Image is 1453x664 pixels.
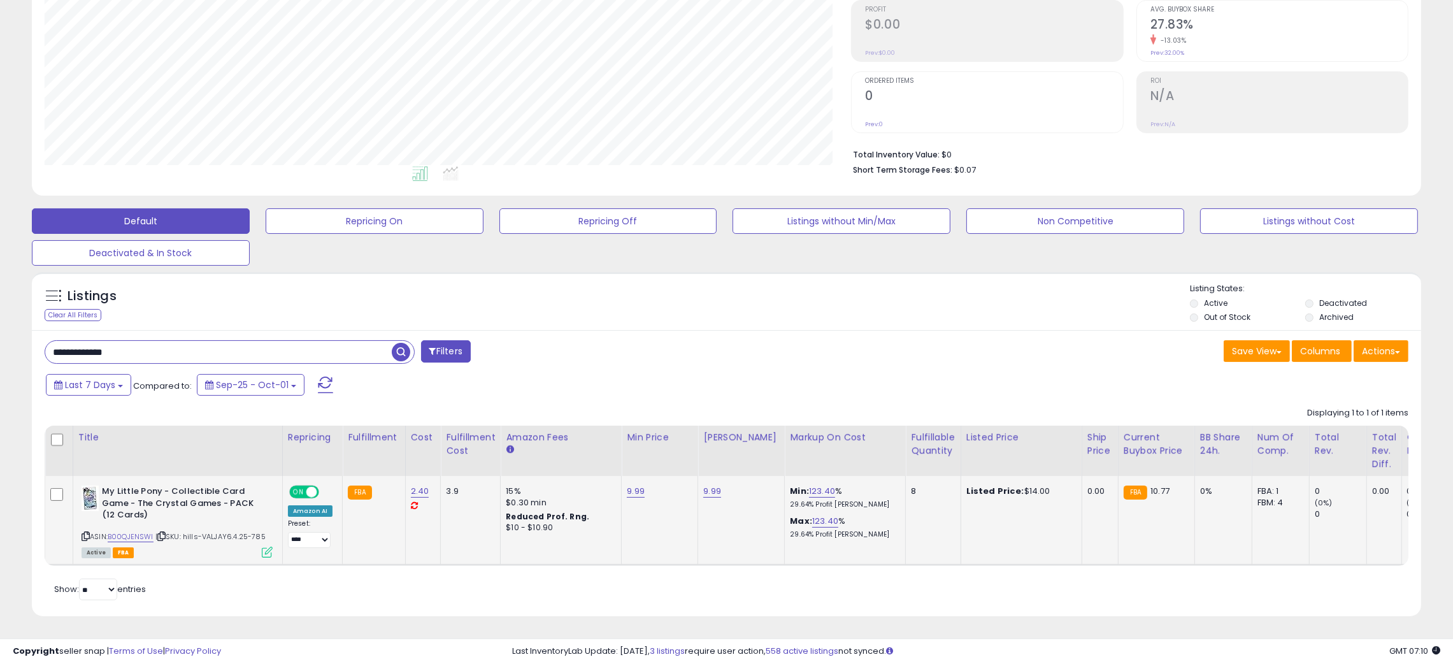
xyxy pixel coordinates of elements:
button: Repricing On [266,208,483,234]
span: ON [290,487,306,498]
button: Actions [1354,340,1408,362]
div: $10 - $10.90 [506,523,612,533]
div: 0.00 [1087,486,1108,497]
p: 29.64% Profit [PERSON_NAME] [790,500,896,509]
button: Last 7 Days [46,374,131,396]
div: Fulfillable Quantity [911,431,955,458]
a: 558 active listings [766,645,838,657]
a: 9.99 [703,485,721,498]
span: Profit [865,6,1122,13]
button: Non Competitive [966,208,1184,234]
a: B00QJENSWI [108,531,154,542]
div: Displaying 1 to 1 of 1 items [1307,407,1408,419]
div: Ship Price [1087,431,1113,458]
small: Prev: $0.00 [865,49,895,57]
a: 9.99 [627,485,645,498]
span: 10.77 [1150,485,1170,497]
b: Min: [790,485,809,497]
div: Fulfillment Cost [446,431,495,458]
label: Out of Stock [1204,312,1250,322]
div: $0.30 min [506,497,612,509]
div: Last InventoryLab Update: [DATE], require user action, not synced. [512,646,1440,658]
div: Total Rev. [1315,431,1361,458]
button: Default [32,208,250,234]
div: seller snap | | [13,646,221,658]
small: (0%) [1407,498,1425,508]
span: Show: entries [54,583,146,595]
a: 123.40 [812,515,838,528]
small: -13.03% [1156,36,1187,45]
div: [PERSON_NAME] [703,431,779,444]
div: FBA: 1 [1257,486,1299,497]
span: $0.07 [954,164,976,176]
div: Current Buybox Price [1124,431,1189,458]
span: | SKU: hills-VALJAY6.4.25-785 [155,531,266,542]
div: 3.9 [446,486,490,497]
div: ASIN: [82,486,273,556]
span: 2025-10-9 07:10 GMT [1389,645,1440,657]
b: Max: [790,515,812,527]
div: Amazon AI [288,505,333,517]
div: Amazon Fees [506,431,616,444]
small: Prev: N/A [1150,120,1175,128]
small: (0%) [1315,498,1333,508]
small: Prev: 32.00% [1150,49,1184,57]
div: 0.00 [1372,486,1392,497]
div: % [790,486,896,509]
small: FBA [348,486,371,500]
a: 3 listings [650,645,685,657]
img: 411-wqJ8cwL._SL40_.jpg [82,486,99,511]
div: $14.00 [966,486,1072,497]
b: Total Inventory Value: [853,149,940,160]
div: Markup on Cost [790,431,900,444]
a: Terms of Use [109,645,163,657]
div: Total Rev. Diff. [1372,431,1396,471]
div: Clear All Filters [45,309,101,321]
b: My Little Pony - Collectible Card Game - The Crystal Games - PACK (12 Cards) [102,486,257,524]
span: Columns [1300,345,1340,357]
div: Preset: [288,519,333,547]
div: FBM: 4 [1257,497,1299,509]
strong: Copyright [13,645,59,657]
button: Columns [1292,340,1352,362]
button: Deactivated & In Stock [32,240,250,266]
div: Num of Comp. [1257,431,1304,458]
label: Archived [1319,312,1354,322]
span: Avg. Buybox Share [1150,6,1408,13]
span: ROI [1150,78,1408,85]
div: 8 [911,486,950,497]
p: 29.64% Profit [PERSON_NAME] [790,530,896,539]
span: OFF [317,487,338,498]
label: Active [1204,298,1228,308]
h5: Listings [68,287,117,305]
b: Listed Price: [966,485,1024,497]
a: Privacy Policy [165,645,221,657]
h2: $0.00 [865,17,1122,34]
span: Last 7 Days [65,379,115,391]
b: Reduced Prof. Rng. [506,511,589,522]
div: Min Price [627,431,692,444]
span: All listings currently available for purchase on Amazon [82,547,111,558]
button: Repricing Off [499,208,717,234]
div: % [790,516,896,539]
div: Repricing [288,431,337,444]
div: Listed Price [966,431,1077,444]
div: Fulfillment [348,431,399,444]
b: Short Term Storage Fees: [853,164,952,175]
div: Title [78,431,277,444]
button: Save View [1224,340,1290,362]
button: Filters [421,340,471,363]
button: Listings without Min/Max [733,208,950,234]
div: BB Share 24h. [1200,431,1247,458]
span: Compared to: [133,380,192,392]
small: FBA [1124,486,1147,500]
small: Prev: 0 [865,120,883,128]
button: Sep-25 - Oct-01 [197,374,304,396]
p: Listing States: [1190,283,1421,295]
div: 15% [506,486,612,497]
span: Ordered Items [865,78,1122,85]
a: 2.40 [411,485,429,498]
div: 0% [1200,486,1242,497]
button: Listings without Cost [1200,208,1418,234]
th: The percentage added to the cost of goods (COGS) that forms the calculator for Min & Max prices. [785,426,906,476]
